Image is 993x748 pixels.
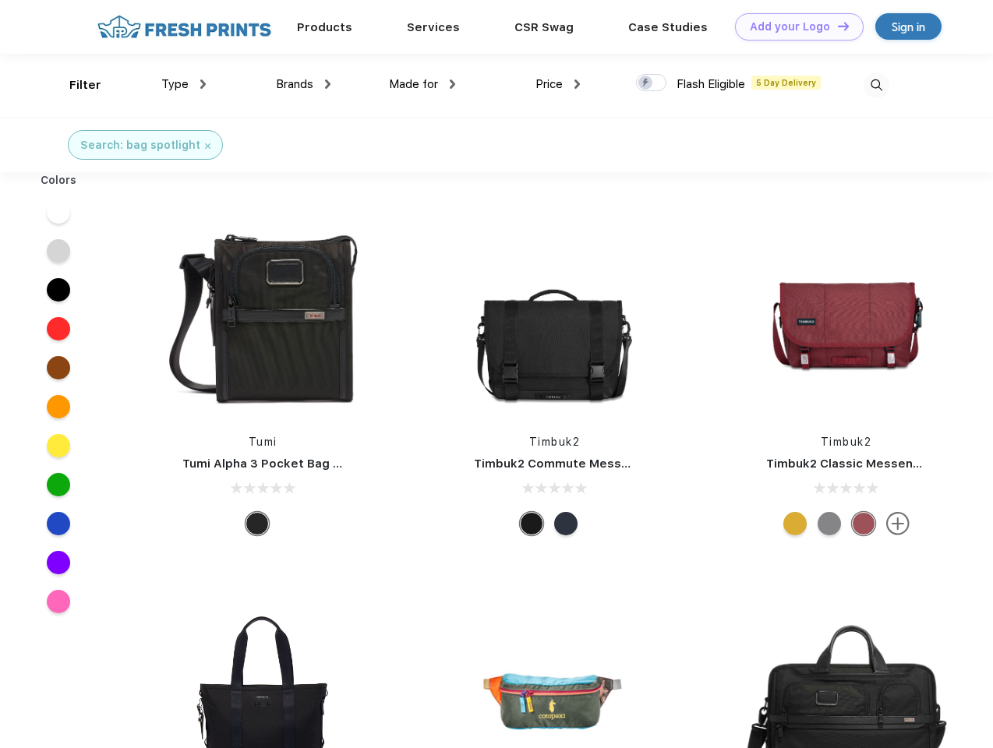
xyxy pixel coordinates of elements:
[554,512,578,535] div: Eco Nautical
[677,77,745,91] span: Flash Eligible
[783,512,807,535] div: Eco Amber
[529,436,581,448] a: Timbuk2
[276,77,313,91] span: Brands
[852,512,875,535] div: Eco Collegiate Red
[249,436,277,448] a: Tumi
[93,13,276,41] img: fo%20logo%202.webp
[892,18,925,36] div: Sign in
[182,457,365,471] a: Tumi Alpha 3 Pocket Bag Small
[535,77,563,91] span: Price
[838,22,849,30] img: DT
[766,457,959,471] a: Timbuk2 Classic Messenger Bag
[451,211,658,418] img: func=resize&h=266
[205,143,210,149] img: filter_cancel.svg
[821,436,872,448] a: Timbuk2
[474,457,683,471] a: Timbuk2 Commute Messenger Bag
[818,512,841,535] div: Eco Gunmetal
[864,72,889,98] img: desktop_search.svg
[80,137,200,153] div: Search: bag spotlight
[751,76,821,90] span: 5 Day Delivery
[325,79,330,89] img: dropdown.png
[574,79,580,89] img: dropdown.png
[159,211,366,418] img: func=resize&h=266
[246,512,269,535] div: Black
[875,13,942,40] a: Sign in
[389,77,438,91] span: Made for
[297,20,352,34] a: Products
[200,79,206,89] img: dropdown.png
[743,211,950,418] img: func=resize&h=266
[750,20,830,34] div: Add your Logo
[450,79,455,89] img: dropdown.png
[886,512,910,535] img: more.svg
[29,172,89,189] div: Colors
[161,77,189,91] span: Type
[520,512,543,535] div: Eco Black
[69,76,101,94] div: Filter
